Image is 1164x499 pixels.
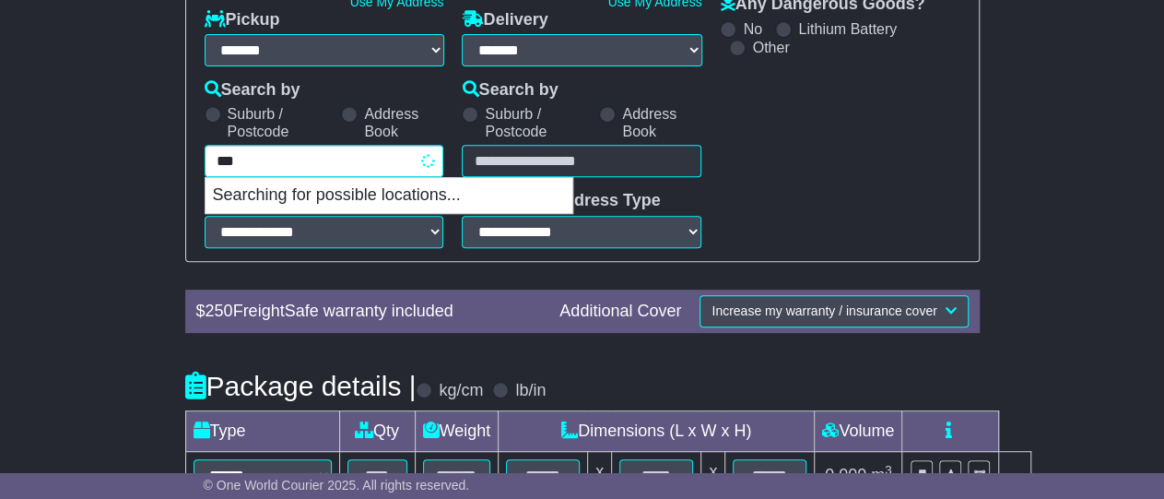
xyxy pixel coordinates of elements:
h4: Package details | [185,371,417,401]
label: Other [752,39,789,56]
td: Qty [339,411,415,452]
span: Increase my warranty / insurance cover [711,303,936,318]
span: m [871,466,892,484]
label: No [743,20,761,38]
span: © One World Courier 2025. All rights reserved. [204,478,470,493]
span: 0.000 [825,466,866,484]
label: Search by [205,80,300,101]
td: Dimensions (L x W x H) [499,411,815,452]
div: $ FreightSafe warranty included [187,302,551,322]
td: Volume [815,411,902,452]
label: Address Book [622,105,701,140]
label: kg/cm [439,381,483,401]
label: Suburb / Postcode [228,105,333,140]
button: Increase my warranty / insurance cover [700,295,968,327]
p: Searching for possible locations... [206,178,572,213]
label: lb/in [515,381,546,401]
label: Pickup [205,10,280,30]
label: Address Book [364,105,443,140]
label: Search by [462,80,558,101]
label: Suburb / Postcode [485,105,590,140]
td: Weight [415,411,499,452]
div: Additional Cover [550,302,690,322]
label: Delivery [462,10,547,30]
td: Type [185,411,339,452]
label: Lithium Battery [798,20,897,38]
span: 250 [206,302,233,320]
sup: 3 [885,463,892,477]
